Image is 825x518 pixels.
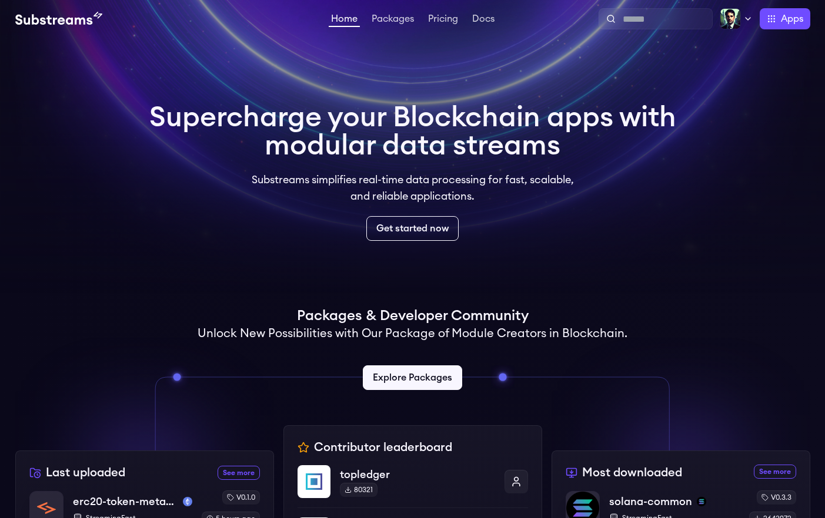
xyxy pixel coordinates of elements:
[222,490,260,504] div: v0.1.0
[329,14,360,27] a: Home
[363,365,462,390] a: Explore Packages
[340,483,378,497] div: 80321
[298,465,528,507] a: topledgertopledger80321
[426,14,460,26] a: Pricing
[149,103,676,160] h1: Supercharge your Blockchain apps with modular data streams
[470,14,497,26] a: Docs
[754,465,796,479] a: See more most downloaded packages
[218,466,260,480] a: See more recently uploaded packages
[757,490,796,504] div: v0.3.3
[366,216,459,241] a: Get started now
[340,466,495,483] p: topledger
[697,497,706,506] img: solana
[369,14,416,26] a: Packages
[198,325,627,342] h2: Unlock New Possibilities with Our Package of Module Creators in Blockchain.
[297,307,529,325] h1: Packages & Developer Community
[243,171,582,204] p: Substreams simplifies real-time data processing for fast, scalable, and reliable applications.
[298,465,330,498] img: topledger
[73,493,178,510] p: erc20-token-metadata
[609,493,692,510] p: solana-common
[183,497,192,506] img: mainnet
[720,8,741,29] img: Profile
[781,12,803,26] span: Apps
[15,12,102,26] img: Substream's logo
